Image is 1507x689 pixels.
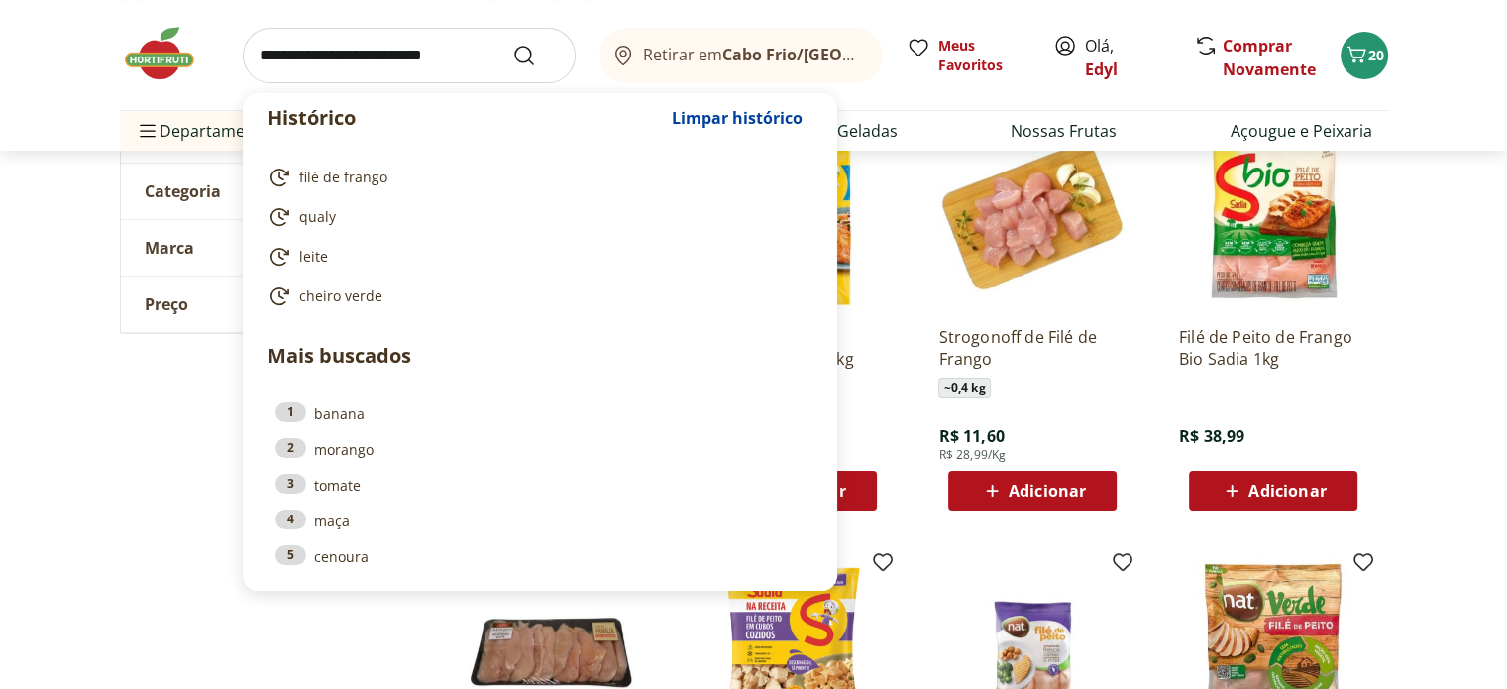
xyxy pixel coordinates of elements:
a: 3tomate [275,474,805,496]
p: Histórico [268,104,662,132]
a: leite [268,245,805,269]
button: Preço [121,277,418,332]
button: Adicionar [948,471,1117,511]
span: filé de frango [299,168,387,187]
p: Mais buscados [268,341,812,371]
a: Açougue e Peixaria [1230,119,1371,143]
span: qualy [299,207,336,227]
span: Departamentos [136,107,278,155]
a: Nossas Frutas [1011,119,1117,143]
span: Retirar em [643,46,862,63]
a: 4maça [275,510,805,531]
span: Adicionar [1009,483,1086,499]
span: Olá, [1085,34,1173,81]
a: filé de frango [268,166,805,189]
div: 1 [275,402,306,422]
a: Meus Favoritos [907,36,1029,75]
span: Categoria [145,181,221,201]
span: ~ 0,4 kg [938,378,990,398]
img: Hortifruti [120,24,219,83]
span: Adicionar [1248,483,1326,499]
div: 2 [275,438,306,458]
div: 5 [275,545,306,565]
a: 1banana [275,402,805,424]
a: 2morango [275,438,805,460]
div: 3 [275,474,306,494]
button: Adicionar [1189,471,1357,511]
button: Limpar histórico [662,94,812,142]
div: 4 [275,510,306,529]
button: Retirar emCabo Frio/[GEOGRAPHIC_DATA] [599,28,883,83]
span: Meus Favoritos [938,36,1029,75]
button: Carrinho [1341,32,1388,79]
a: qualy [268,205,805,229]
span: Marca [145,238,194,258]
span: Limpar histórico [672,110,803,126]
b: Cabo Frio/[GEOGRAPHIC_DATA] [722,44,967,65]
button: Submit Search [512,44,560,67]
img: Filé de Peito de Frango Bio Sadia 1kg [1179,122,1367,310]
a: cheiro verde [268,285,805,308]
span: cheiro verde [299,287,382,306]
button: Marca [121,220,418,276]
a: Comprar Novamente [1223,35,1316,80]
img: Strogonoff de Filé de Frango [938,122,1127,310]
button: Menu [136,107,160,155]
span: 20 [1368,46,1384,64]
span: R$ 28,99/Kg [938,447,1006,463]
button: Categoria [121,164,418,219]
span: Preço [145,294,188,314]
a: Filé de Peito de Frango Bio Sadia 1kg [1179,326,1367,370]
a: Edyl [1085,58,1118,80]
span: leite [299,247,328,267]
a: 5cenoura [275,545,805,567]
span: R$ 11,60 [938,425,1004,447]
input: search [243,28,576,83]
a: Strogonoff de Filé de Frango [938,326,1127,370]
span: R$ 38,99 [1179,425,1244,447]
